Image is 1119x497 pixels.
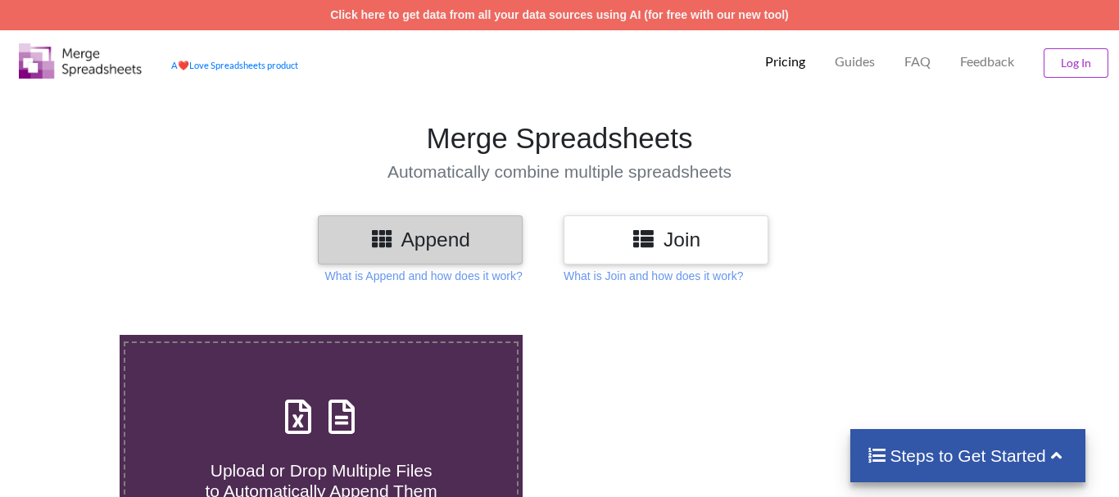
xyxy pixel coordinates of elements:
[325,268,523,284] p: What is Append and how does it work?
[178,60,189,70] span: heart
[867,445,1069,466] h4: Steps to Get Started
[765,53,805,70] p: Pricing
[904,53,931,70] p: FAQ
[1044,48,1108,78] button: Log In
[330,228,510,251] h3: Append
[835,53,875,70] p: Guides
[576,228,756,251] h3: Join
[330,8,789,21] a: Click here to get data from all your data sources using AI (for free with our new tool)
[171,60,298,70] a: AheartLove Spreadsheets product
[960,55,1014,68] span: Feedback
[564,268,743,284] p: What is Join and how does it work?
[19,43,142,79] img: Logo.png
